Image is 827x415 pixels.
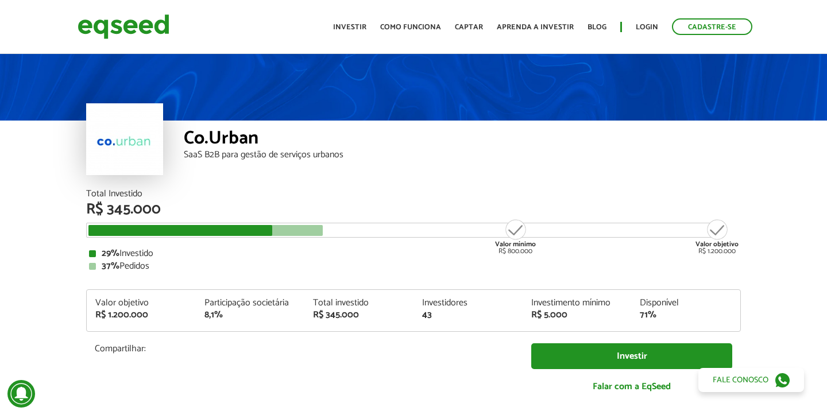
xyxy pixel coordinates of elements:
[495,239,536,250] strong: Valor mínimo
[531,343,732,369] a: Investir
[102,246,119,261] strong: 29%
[698,368,804,392] a: Fale conosco
[588,24,606,31] a: Blog
[497,24,574,31] a: Aprenda a investir
[102,258,119,274] strong: 37%
[455,24,483,31] a: Captar
[95,298,187,308] div: Valor objetivo
[204,311,296,320] div: 8,1%
[86,189,741,199] div: Total Investido
[640,298,732,308] div: Disponível
[695,239,739,250] strong: Valor objetivo
[78,11,169,42] img: EqSeed
[695,218,739,255] div: R$ 1.200.000
[86,202,741,217] div: R$ 345.000
[184,129,741,150] div: Co.Urban
[640,311,732,320] div: 71%
[95,311,187,320] div: R$ 1.200.000
[333,24,366,31] a: Investir
[422,298,514,308] div: Investidores
[422,311,514,320] div: 43
[494,218,537,255] div: R$ 800.000
[89,262,738,271] div: Pedidos
[672,18,752,35] a: Cadastre-se
[95,343,514,354] p: Compartilhar:
[313,298,405,308] div: Total investido
[531,311,623,320] div: R$ 5.000
[380,24,441,31] a: Como funciona
[204,298,296,308] div: Participação societária
[531,298,623,308] div: Investimento mínimo
[89,249,738,258] div: Investido
[636,24,658,31] a: Login
[184,150,741,160] div: SaaS B2B para gestão de serviços urbanos
[531,375,732,398] a: Falar com a EqSeed
[313,311,405,320] div: R$ 345.000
